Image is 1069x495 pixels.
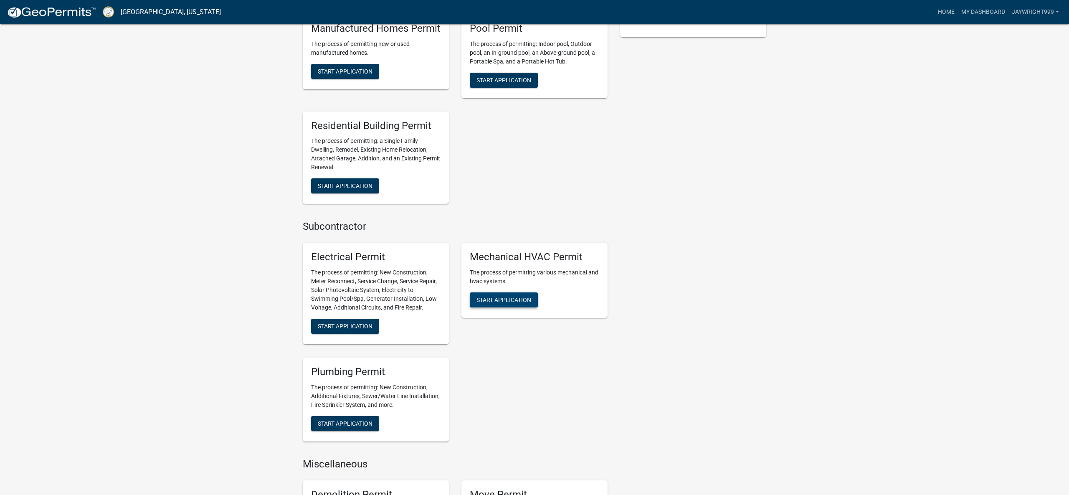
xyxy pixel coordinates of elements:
[303,458,608,470] h4: Miscellaneous
[103,6,114,18] img: Putnam County, Georgia
[311,178,379,193] button: Start Application
[311,319,379,334] button: Start Application
[311,120,441,132] h5: Residential Building Permit
[318,68,372,74] span: Start Application
[470,251,599,263] h5: Mechanical HVAC Permit
[470,73,538,88] button: Start Application
[470,23,599,35] h5: Pool Permit
[470,292,538,307] button: Start Application
[311,40,441,57] p: The process of permitting new or used manufactured homes.
[311,137,441,172] p: The process of permitting: a Single Family Dwelling, Remodel, Existing Home Relocation, Attached ...
[1008,4,1062,20] a: jaywright999
[311,268,441,312] p: The process of permitting: New Construction, Meter Reconnect, Service Change, Service Repair, Sol...
[311,64,379,79] button: Start Application
[311,383,441,409] p: The process of permitting: New Construction, Additional Fixtures, Sewer/Water Line Installation, ...
[476,297,531,303] span: Start Application
[935,4,958,20] a: Home
[476,76,531,83] span: Start Application
[303,221,608,233] h4: Subcontractor
[311,251,441,263] h5: Electrical Permit
[318,420,372,426] span: Start Application
[470,268,599,286] p: The process of permitting various mechanical and hvac systems.
[318,323,372,330] span: Start Application
[121,5,221,19] a: [GEOGRAPHIC_DATA], [US_STATE]
[318,183,372,189] span: Start Application
[311,366,441,378] h5: Plumbing Permit
[958,4,1008,20] a: My Dashboard
[311,23,441,35] h5: Manufactured Homes Permit
[470,40,599,66] p: The process of permitting: Indoor pool, Outdoor pool, an In-ground pool, an Above-ground pool, a ...
[311,416,379,431] button: Start Application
